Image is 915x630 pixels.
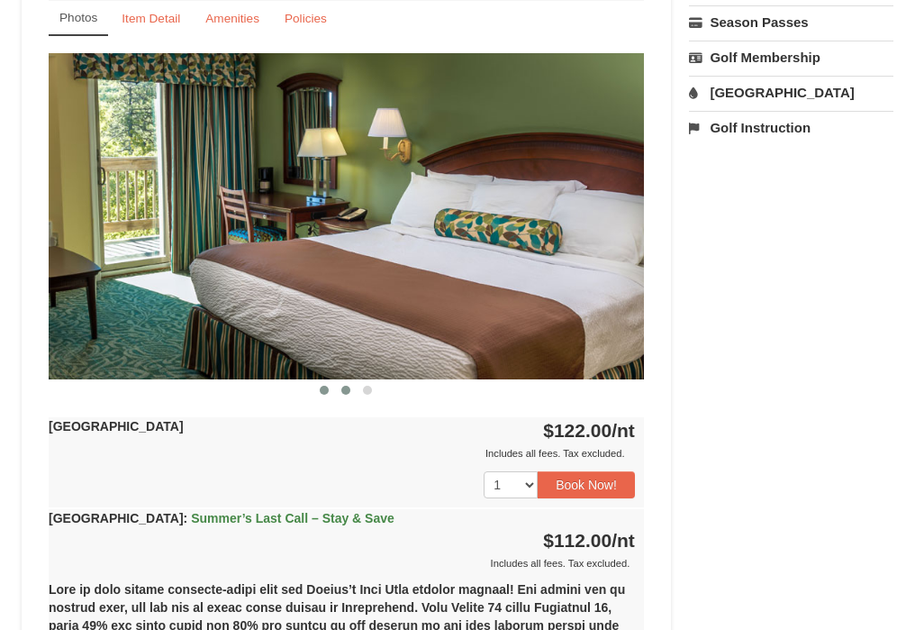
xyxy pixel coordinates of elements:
a: Policies [273,1,339,36]
a: Golf Membership [689,41,893,74]
div: Includes all fees. Tax excluded. [49,554,635,572]
span: /nt [612,530,635,551]
a: Item Detail [110,1,192,36]
span: $112.00 [543,530,612,551]
span: /nt [612,420,635,441]
small: Photos [59,11,97,24]
a: Photos [49,1,108,36]
a: Season Passes [689,5,893,39]
small: Item Detail [122,12,180,25]
strong: [GEOGRAPHIC_DATA] [49,511,394,525]
small: Amenities [205,12,259,25]
strong: $122.00 [543,420,635,441]
small: Policies [285,12,327,25]
a: Amenities [194,1,271,36]
a: Golf Instruction [689,111,893,144]
a: [GEOGRAPHIC_DATA] [689,76,893,109]
div: Includes all fees. Tax excluded. [49,444,635,462]
span: : [184,511,188,525]
span: Summer’s Last Call – Stay & Save [191,511,394,525]
button: Book Now! [538,471,635,498]
strong: [GEOGRAPHIC_DATA] [49,419,184,434]
img: 18876286-36-6bbdb14b.jpg [49,53,644,379]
